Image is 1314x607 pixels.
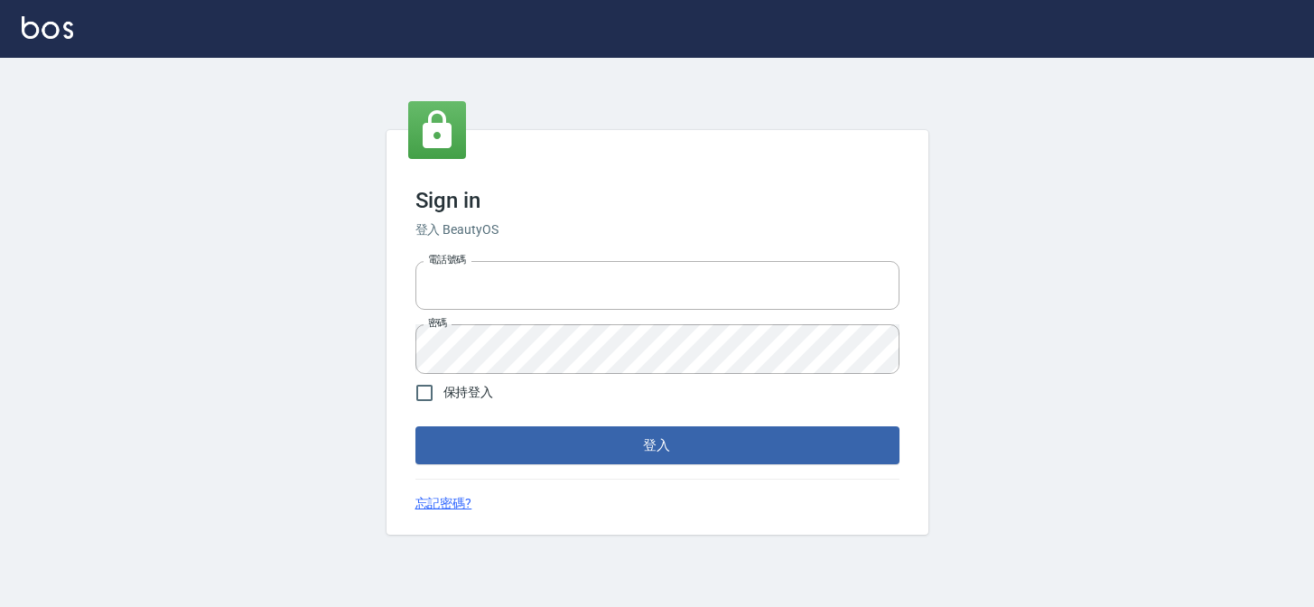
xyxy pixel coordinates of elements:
[415,220,899,239] h6: 登入 BeautyOS
[428,316,447,330] label: 密碼
[428,253,466,266] label: 電話號碼
[22,16,73,39] img: Logo
[415,188,899,213] h3: Sign in
[415,494,472,513] a: 忘記密碼?
[415,426,899,464] button: 登入
[443,383,494,402] span: 保持登入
